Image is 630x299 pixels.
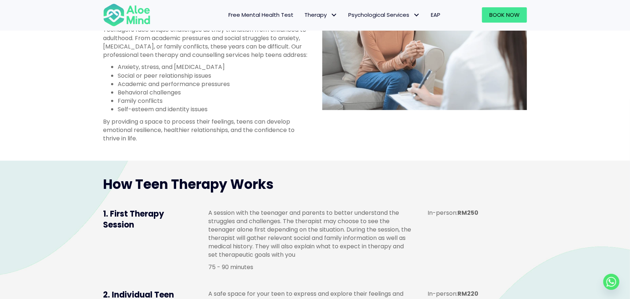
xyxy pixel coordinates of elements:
span: Free Mental Health Test [228,11,293,19]
a: EAP [425,7,446,23]
span: Therapy: submenu [329,10,339,20]
p: In-person: [428,290,518,298]
span: 1. First Therapy Session [103,208,164,231]
p: In-person: [428,209,518,217]
a: Whatsapp [603,274,619,290]
b: RM220 [458,290,478,298]
span: Psychological Services [348,11,420,19]
li: Behavioral challenges [118,88,308,97]
li: Social or peer relationship issues [118,71,308,80]
span: Psychological Services: submenu [411,10,422,20]
p: By providing a space to process their feelings, teens can develop emotional resilience, healthier... [103,117,308,143]
li: Academic and performance pressures [118,80,308,88]
li: Anxiety, stress, and [MEDICAL_DATA] [118,63,308,71]
a: Free Mental Health Test [223,7,299,23]
span: Therapy [304,11,337,19]
p: 75 - 90 minutes [208,263,413,271]
p: Teenagers face unique challenges as they transition from childhood to adulthood. From academic pr... [103,26,308,59]
span: EAP [431,11,440,19]
strong: RM250 [458,209,478,217]
a: Book Now [482,7,527,23]
li: Family conflicts [118,97,308,105]
li: Self-esteem and identity issues [118,105,308,113]
span: How Teen Therapy Works [103,175,274,194]
a: Psychological ServicesPsychological Services: submenu [343,7,425,23]
p: A session with the teenager and parents to better understand the struggles and challenges. The th... [208,209,413,259]
nav: Menu [160,7,446,23]
img: Aloe mind Logo [103,3,151,27]
span: Book Now [489,11,520,19]
a: TherapyTherapy: submenu [299,7,343,23]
